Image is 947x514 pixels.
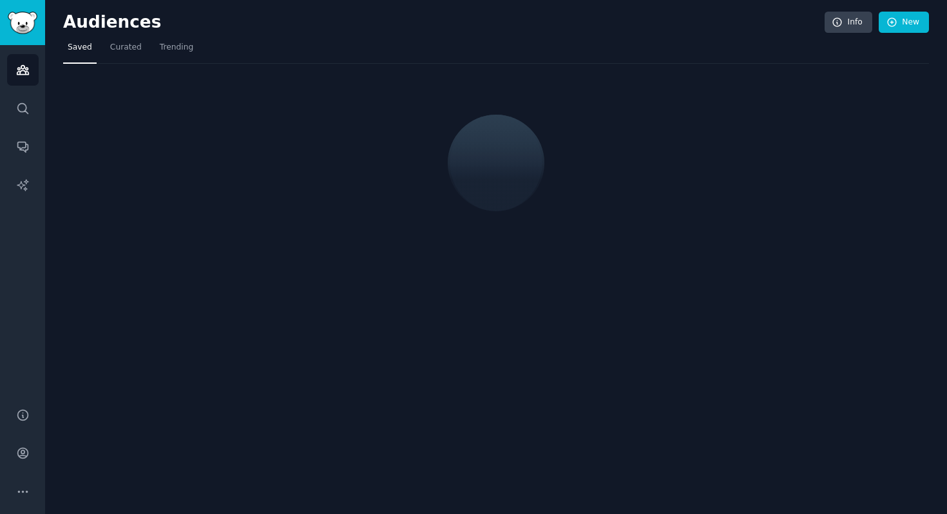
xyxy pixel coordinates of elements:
[63,12,825,33] h2: Audiences
[825,12,872,33] a: Info
[160,42,193,53] span: Trending
[879,12,929,33] a: New
[63,37,97,64] a: Saved
[110,42,142,53] span: Curated
[8,12,37,34] img: GummySearch logo
[155,37,198,64] a: Trending
[68,42,92,53] span: Saved
[106,37,146,64] a: Curated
